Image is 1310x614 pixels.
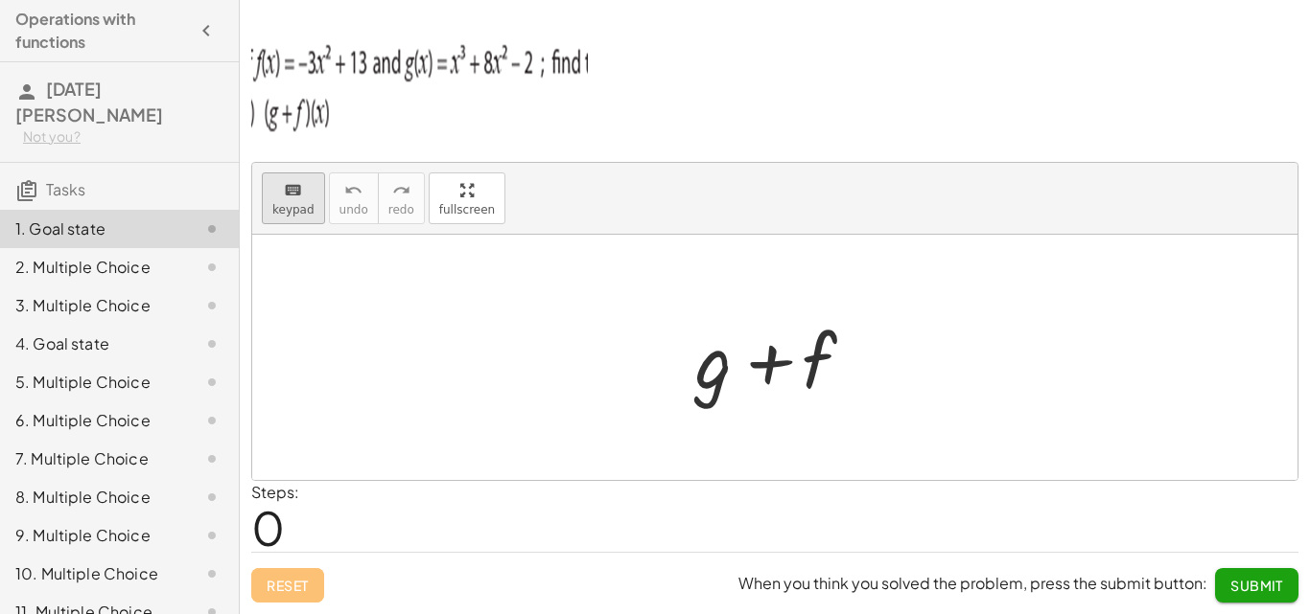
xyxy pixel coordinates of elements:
div: 1. Goal state [15,217,170,240]
h4: Operations with functions [15,8,189,54]
button: redoredo [378,172,425,224]
i: Task not started. [200,332,223,355]
div: 7. Multiple Choice [15,447,170,470]
span: When you think you solved the problem, press the submit button: [738,573,1207,593]
i: Task not started. [200,294,223,317]
i: Task not started. [200,562,223,585]
div: 2. Multiple Choice [15,256,170,279]
i: keyboard [284,179,302,202]
div: 4. Goal state [15,332,170,355]
i: Task not started. [200,409,223,432]
label: Steps: [251,482,299,502]
i: undo [344,179,363,202]
i: Task not started. [200,256,223,279]
span: redo [388,203,414,216]
img: 0912d1d0bb122bf820112a47fb2014cd0649bff43fc109eadffc21f6a751f95a.png [251,26,588,141]
span: Tasks [46,179,85,199]
div: Not you? [23,127,223,147]
div: 8. Multiple Choice [15,486,170,509]
i: Task not started. [200,217,223,240]
span: fullscreen [439,203,495,216]
span: Submit [1230,577,1283,594]
div: 6. Multiple Choice [15,409,170,432]
button: fullscreen [429,172,505,224]
span: undo [339,203,368,216]
button: undoundo [329,172,379,224]
i: Task not started. [200,447,223,470]
i: Task not started. [200,371,223,394]
div: 9. Multiple Choice [15,524,170,547]
div: 3. Multiple Choice [15,294,170,317]
button: Submit [1215,568,1298,603]
div: 5. Multiple Choice [15,371,170,394]
span: [DATE][PERSON_NAME] [15,78,163,125]
i: Task not started. [200,524,223,547]
span: 0 [251,498,285,557]
i: redo [392,179,410,202]
button: keyboardkeypad [262,172,325,224]
div: 10. Multiple Choice [15,562,170,585]
span: keypad [272,203,315,216]
i: Task not started. [200,486,223,509]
